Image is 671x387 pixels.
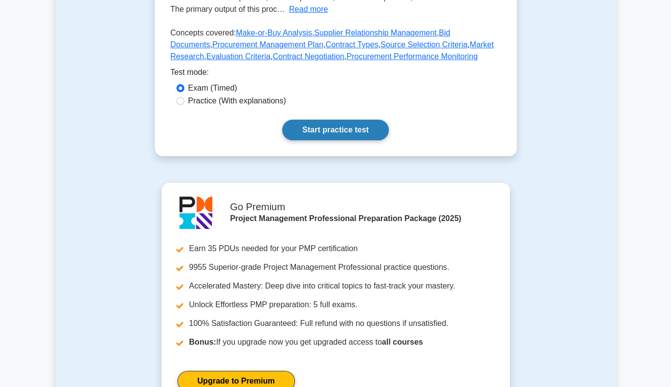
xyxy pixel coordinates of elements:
[188,82,237,94] label: Exam (Timed)
[171,40,494,61] a: Market Research
[188,95,286,107] label: Practice (With explanations)
[325,40,378,49] a: Contract Types
[282,120,389,140] a: Start practice test
[380,40,467,49] a: Source Selection Criteria
[347,52,478,61] a: Procurement Performance Monitoring
[236,29,312,37] a: Make-or-Buy Analysis
[314,29,437,37] a: Supplier Relationship Management
[289,3,328,15] button: Read more
[273,52,345,61] a: Contract Negotiation
[212,40,323,49] a: Procurement Management Plan
[171,66,501,82] div: Test mode:
[171,27,501,66] p: Concepts covered: , , , , , , , , ,
[206,52,270,61] a: Evaluation Criteria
